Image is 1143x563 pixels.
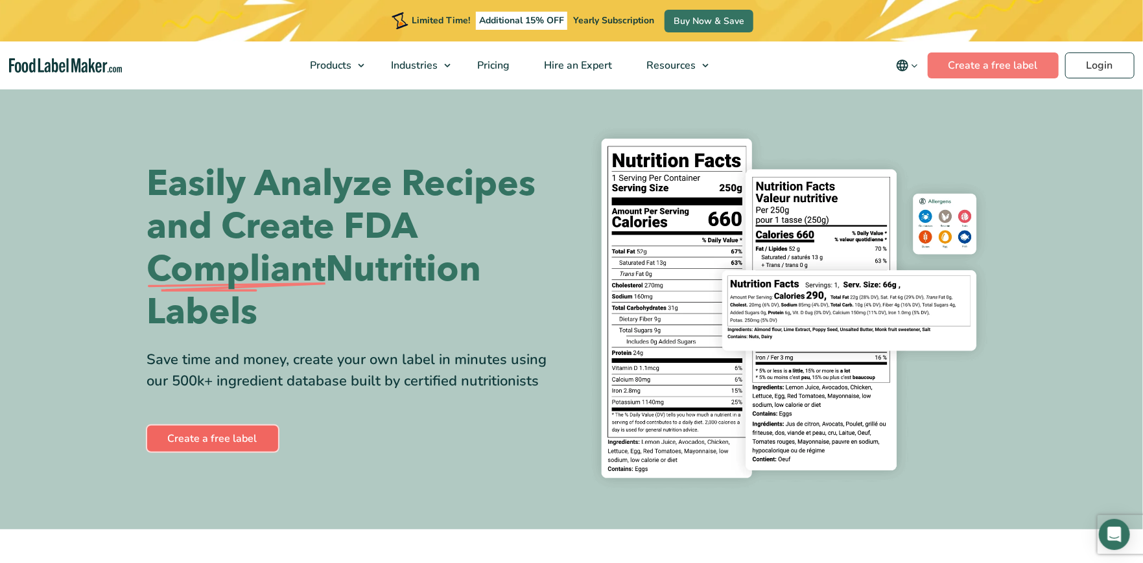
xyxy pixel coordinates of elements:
[293,41,371,89] a: Products
[147,349,562,392] div: Save time and money, create your own label in minutes using our 500k+ ingredient database built b...
[412,14,470,27] span: Limited Time!
[147,426,278,452] a: Create a free label
[573,14,654,27] span: Yearly Subscription
[473,58,511,73] span: Pricing
[540,58,613,73] span: Hire an Expert
[374,41,457,89] a: Industries
[306,58,353,73] span: Products
[527,41,626,89] a: Hire an Expert
[1065,52,1135,78] a: Login
[928,52,1059,78] a: Create a free label
[387,58,439,73] span: Industries
[476,12,567,30] span: Additional 15% OFF
[1099,519,1130,550] div: Open Intercom Messenger
[630,41,715,89] a: Resources
[147,248,326,291] span: Compliant
[147,163,562,334] h1: Easily Analyze Recipes and Create FDA Nutrition Labels
[665,10,753,32] a: Buy Now & Save
[460,41,524,89] a: Pricing
[642,58,697,73] span: Resources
